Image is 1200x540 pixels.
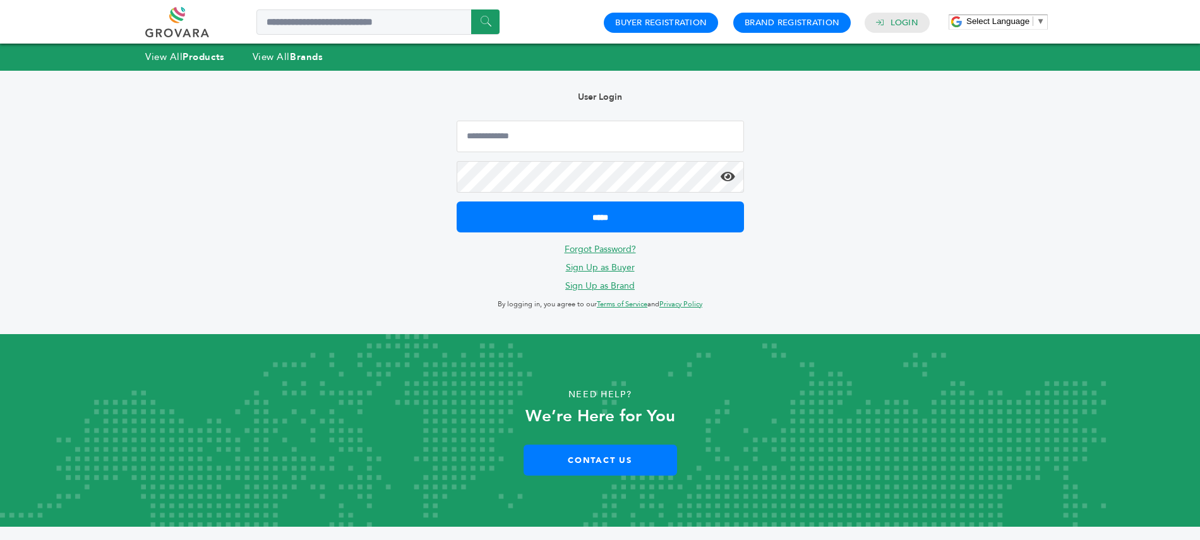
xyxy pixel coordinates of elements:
a: Brand Registration [745,17,839,28]
a: Sign Up as Brand [565,280,635,292]
a: Forgot Password? [565,243,636,255]
a: Sign Up as Buyer [566,261,635,273]
a: Login [891,17,918,28]
a: Buyer Registration [615,17,707,28]
p: By logging in, you agree to our and [457,297,744,312]
a: Terms of Service [597,299,647,309]
strong: Products [183,51,224,63]
a: Select Language​ [966,16,1045,26]
a: Contact Us [524,445,677,476]
strong: We’re Here for You [525,405,675,428]
span: Select Language [966,16,1029,26]
p: Need Help? [60,385,1140,404]
strong: Brands [290,51,323,63]
a: View AllProducts [145,51,225,63]
b: User Login [578,91,622,103]
a: View AllBrands [253,51,323,63]
span: ▼ [1036,16,1045,26]
input: Search a product or brand... [256,9,500,35]
input: Password [457,161,744,193]
input: Email Address [457,121,744,152]
a: Privacy Policy [659,299,702,309]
